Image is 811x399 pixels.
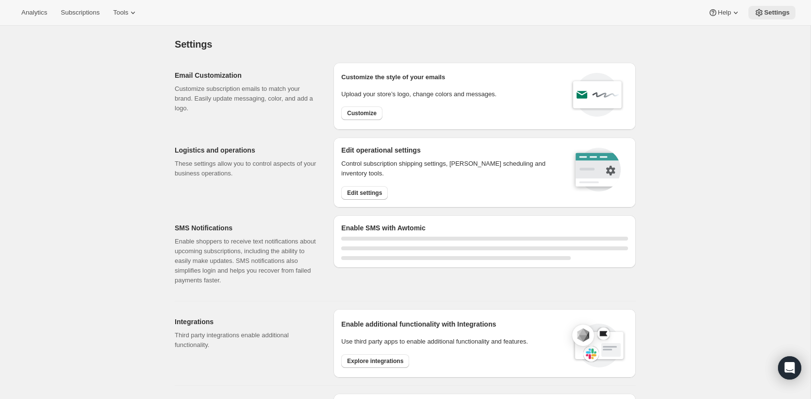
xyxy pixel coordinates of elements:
[175,145,318,155] h2: Logistics and operations
[702,6,746,19] button: Help
[718,9,731,17] span: Help
[341,223,628,233] h2: Enable SMS with Awtomic
[21,9,47,17] span: Analytics
[341,354,409,368] button: Explore integrations
[341,186,388,200] button: Edit settings
[175,237,318,285] p: Enable shoppers to receive text notifications about upcoming subscriptions, including the ability...
[113,9,128,17] span: Tools
[175,159,318,178] p: These settings allow you to control aspects of your business operations.
[341,159,558,178] p: Control subscription shipping settings, [PERSON_NAME] scheduling and inventory tools.
[341,145,558,155] h2: Edit operational settings
[341,89,497,99] p: Upload your store’s logo, change colors and messages.
[778,356,801,380] div: Open Intercom Messenger
[347,189,382,197] span: Edit settings
[341,319,563,329] h2: Enable additional functionality with Integrations
[347,109,377,117] span: Customize
[107,6,144,19] button: Tools
[341,337,563,347] p: Use third party apps to enable additional functionality and features.
[175,223,318,233] h2: SMS Notifications
[175,84,318,113] p: Customize subscription emails to match your brand. Easily update messaging, color, and add a logo.
[764,9,790,17] span: Settings
[175,39,212,50] span: Settings
[175,317,318,327] h2: Integrations
[55,6,105,19] button: Subscriptions
[16,6,53,19] button: Analytics
[748,6,795,19] button: Settings
[61,9,99,17] span: Subscriptions
[341,106,382,120] button: Customize
[347,357,403,365] span: Explore integrations
[175,70,318,80] h2: Email Customization
[175,330,318,350] p: Third party integrations enable additional functionality.
[341,72,445,82] p: Customize the style of your emails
